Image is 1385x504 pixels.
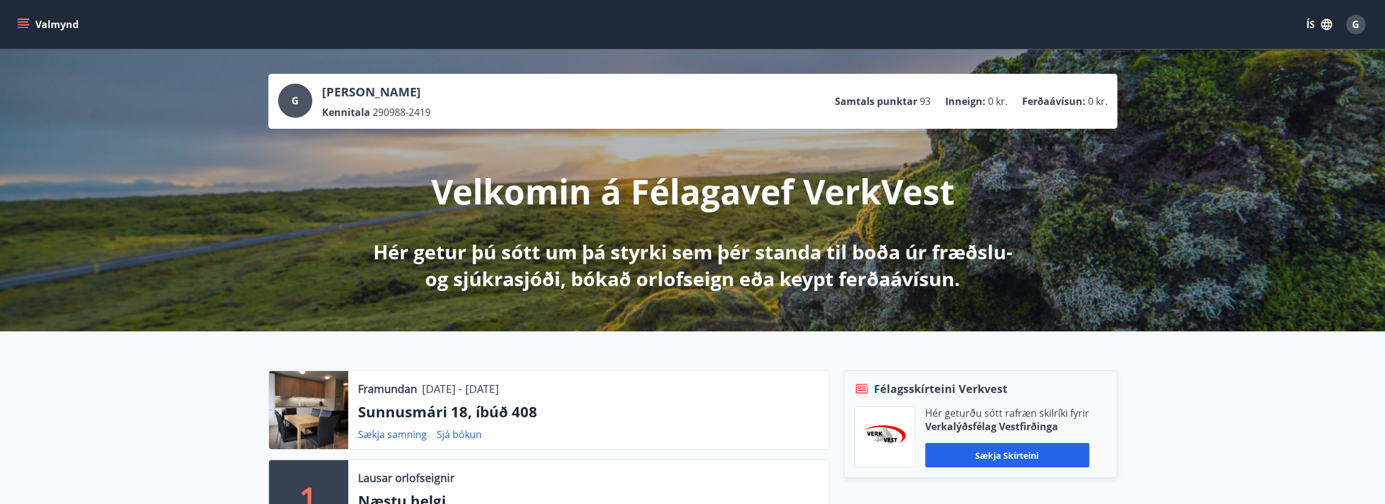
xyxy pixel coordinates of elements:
[292,94,299,107] span: G
[358,381,417,397] p: Framundan
[358,470,454,486] p: Lausar orlofseignir
[15,13,84,35] button: menu
[925,420,1089,433] p: Verkalýðsfélag Vestfirðinga
[925,406,1089,420] p: Hér geturðu sótt rafræn skilríki fyrir
[1341,10,1370,39] button: G
[322,84,431,101] p: [PERSON_NAME]
[835,95,917,108] p: Samtals punktar
[874,381,1007,397] span: Félagsskírteini Verkvest
[322,106,370,119] p: Kennitala
[1352,18,1359,31] span: G
[373,106,431,119] span: 290988-2419
[945,95,986,108] p: Inneign :
[1022,95,1086,108] p: Ferðaávísun :
[358,401,819,422] p: Sunnusmári 18, íbúð 408
[437,428,482,441] a: Sjá bókun
[422,381,499,397] p: [DATE] - [DATE]
[864,425,906,449] img: jihgzMk4dcgjRAW2aMgpbAqQEG7LZi0j9dOLAUvz.png
[371,239,1015,292] p: Hér getur þú sótt um þá styrki sem þér standa til boða úr fræðslu- og sjúkrasjóði, bókað orlofsei...
[1300,13,1339,35] button: ÍS
[358,428,427,441] a: Sækja samning
[920,95,931,108] span: 93
[925,443,1089,467] button: Sækja skírteini
[1088,95,1108,108] span: 0 kr.
[988,95,1007,108] span: 0 kr.
[431,168,954,214] p: Velkomin á Félagavef VerkVest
